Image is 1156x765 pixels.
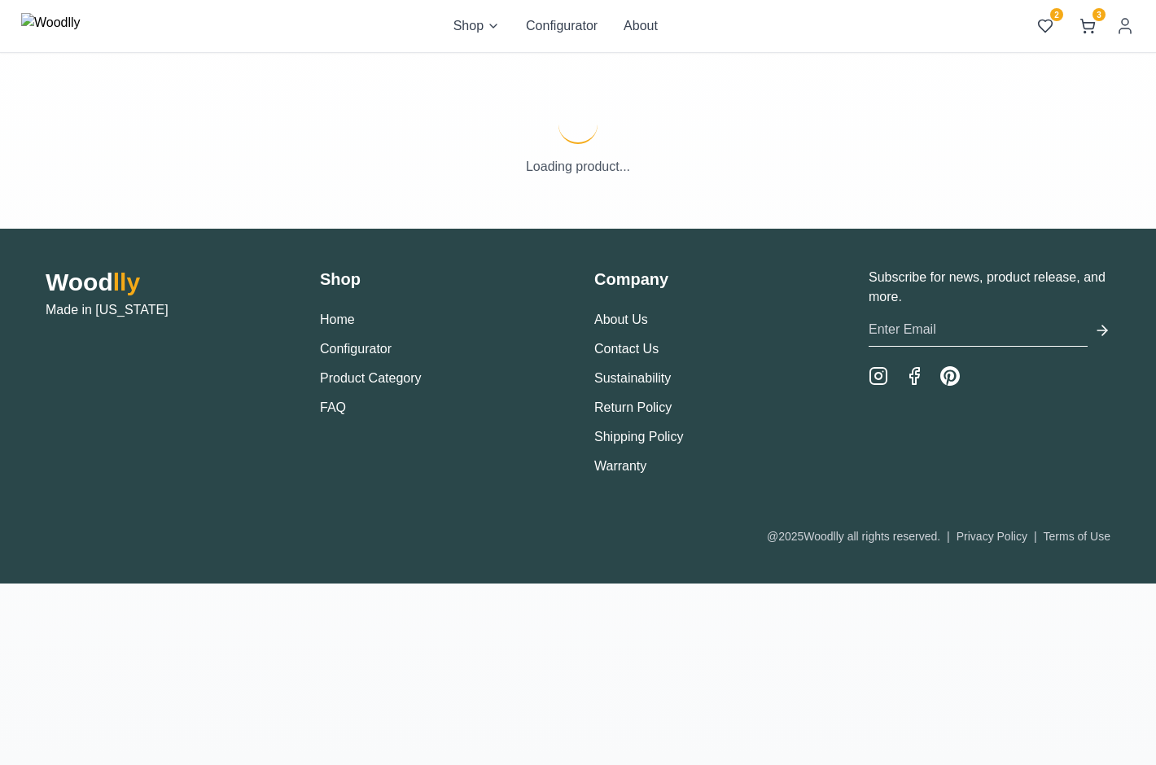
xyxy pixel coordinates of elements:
[1034,530,1037,543] span: |
[1044,530,1110,543] a: Terms of Use
[320,400,346,414] a: FAQ
[940,366,960,386] a: Pinterest
[1031,11,1060,41] button: 2
[767,528,1110,544] div: @ 2025 Woodlly all rights reserved.
[594,342,659,356] a: Contact Us
[904,366,924,386] a: Facebook
[869,366,888,386] a: Instagram
[624,16,658,36] button: About
[594,400,672,414] a: Return Policy
[526,16,598,36] button: Configurator
[1050,8,1063,21] span: 2
[594,268,836,291] h3: Company
[594,459,646,473] a: Warranty
[869,268,1110,307] p: Subscribe for news, product release, and more.
[947,530,950,543] span: |
[46,300,287,320] p: Made in [US_STATE]
[957,530,1027,543] a: Privacy Policy
[453,16,500,36] button: Shop
[320,339,392,359] button: Configurator
[46,268,287,297] h2: Wood
[320,371,422,385] a: Product Category
[21,157,1135,177] p: Loading product...
[594,313,648,326] a: About Us
[21,13,81,39] img: Woodlly
[594,430,683,444] a: Shipping Policy
[320,268,562,291] h3: Shop
[320,313,355,326] a: Home
[594,371,671,385] a: Sustainability
[1073,11,1102,41] button: 3
[869,313,1088,347] input: Enter Email
[1093,8,1106,21] span: 3
[113,269,140,295] span: lly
